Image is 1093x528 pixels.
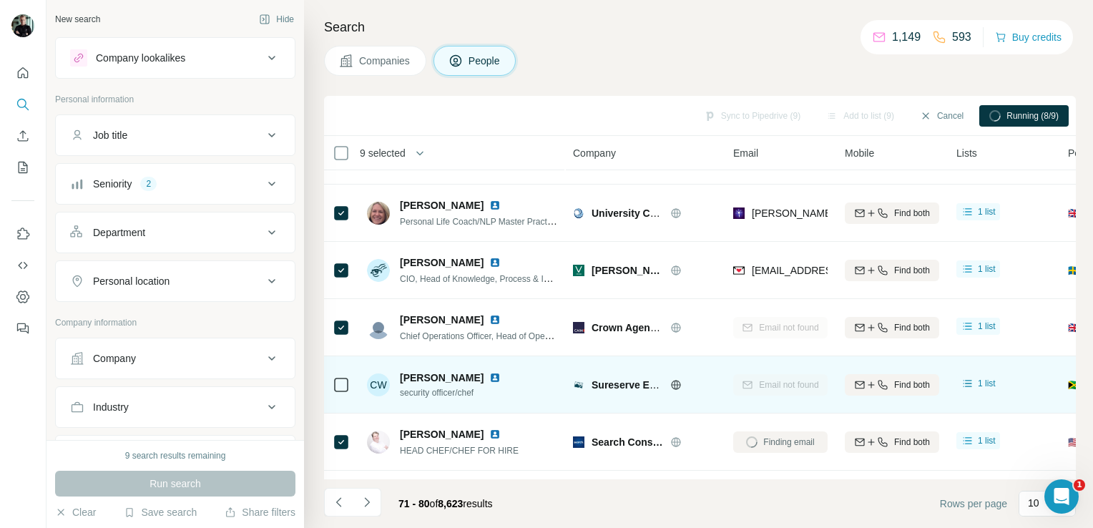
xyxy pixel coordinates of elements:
[56,167,295,201] button: Seniority2
[845,146,874,160] span: Mobile
[93,225,145,240] div: Department
[56,118,295,152] button: Job title
[573,322,584,333] img: Logo of Crown Agents Investment Management
[96,51,185,65] div: Company lookalikes
[978,434,996,447] span: 1 list
[733,206,745,220] img: provider leadmagic logo
[56,215,295,250] button: Department
[1074,479,1085,491] span: 1
[11,123,34,149] button: Enrich CSV
[1068,435,1080,449] span: 🇺🇸
[1068,263,1080,278] span: 🇸🇪
[400,386,506,399] span: security officer/chef
[956,146,977,160] span: Lists
[573,379,584,391] img: Logo of Sureserve Energy Services Meters
[225,505,295,519] button: Share filters
[11,14,34,37] img: Avatar
[55,13,100,26] div: New search
[1028,496,1039,510] p: 10
[573,436,584,448] img: Logo of Search Consultancy
[125,449,226,462] div: 9 search results remaining
[894,321,930,334] span: Find both
[11,253,34,278] button: Use Surfe API
[940,497,1007,511] span: Rows per page
[845,260,939,281] button: Find both
[573,207,584,219] img: Logo of University Centre at Blackburn College
[438,498,463,509] span: 8,623
[733,146,758,160] span: Email
[93,128,127,142] div: Job title
[324,488,353,517] button: Navigate to previous page
[11,221,34,247] button: Use Surfe on LinkedIn
[894,378,930,391] span: Find both
[845,202,939,224] button: Find both
[93,274,170,288] div: Personal location
[592,263,663,278] span: [PERSON_NAME]
[398,498,493,509] span: results
[978,205,996,218] span: 1 list
[11,284,34,310] button: Dashboard
[910,105,974,127] button: Cancel
[845,431,939,453] button: Find both
[1006,109,1059,122] span: Running (8/9)
[400,313,484,327] span: [PERSON_NAME]
[367,202,390,225] img: Avatar
[400,446,519,456] span: HEAD CHEF/CHEF FOR HIRE
[400,198,484,212] span: [PERSON_NAME]
[892,29,921,46] p: 1,149
[995,27,1062,47] button: Buy credits
[124,505,197,519] button: Save search
[978,320,996,333] span: 1 list
[845,317,939,338] button: Find both
[430,498,438,509] span: of
[573,146,616,160] span: Company
[56,439,295,473] button: HQ location
[353,488,381,517] button: Navigate to next page
[360,146,406,160] span: 9 selected
[489,200,501,211] img: LinkedIn logo
[489,257,501,268] img: LinkedIn logo
[894,264,930,277] span: Find both
[489,429,501,440] img: LinkedIn logo
[489,314,501,326] img: LinkedIn logo
[93,400,129,414] div: Industry
[894,207,930,220] span: Find both
[11,60,34,86] button: Quick start
[55,93,295,106] p: Personal information
[978,377,996,390] span: 1 list
[592,379,756,391] span: Sureserve Energy Services Meters
[140,177,157,190] div: 2
[324,17,1076,37] h4: Search
[1068,206,1080,220] span: 🇬🇧
[56,341,295,376] button: Company
[359,54,411,68] span: Companies
[489,372,501,383] img: LinkedIn logo
[592,322,779,333] span: Crown Agents Investment Management
[1044,479,1079,514] iframe: Intercom live chat
[752,265,1004,276] span: [EMAIL_ADDRESS][PERSON_NAME][DOMAIN_NAME]
[400,273,581,284] span: CIO, Head of Knowledge, Process & Innovation
[573,265,584,276] img: Logo of Vinge
[56,390,295,424] button: Industry
[894,436,930,449] span: Find both
[400,330,571,341] span: Chief Operations Officer, Head of Operations
[93,351,136,366] div: Company
[11,155,34,180] button: My lists
[55,316,295,329] p: Company information
[367,431,390,454] img: Avatar
[367,316,390,339] img: Avatar
[592,435,663,449] span: Search Consultancy
[469,54,501,68] span: People
[56,41,295,75] button: Company lookalikes
[56,264,295,298] button: Personal location
[11,92,34,117] button: Search
[1068,378,1080,392] span: 🇯🇲
[952,29,971,46] p: 593
[55,505,96,519] button: Clear
[733,263,745,278] img: provider findymail logo
[592,207,880,219] span: University Centre at [PERSON_NAME][GEOGRAPHIC_DATA]
[845,374,939,396] button: Find both
[249,9,304,30] button: Hide
[367,373,390,396] div: CW
[93,177,132,191] div: Seniority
